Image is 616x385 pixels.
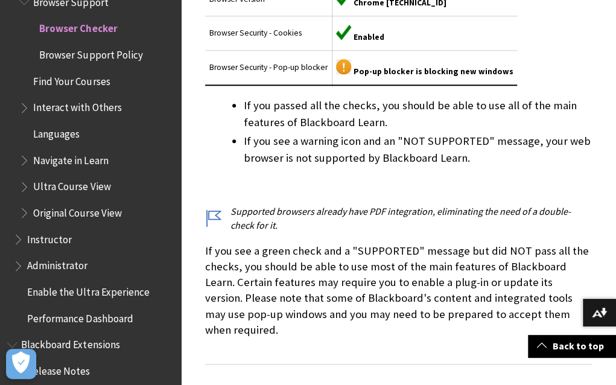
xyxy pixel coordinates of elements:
li: If you passed all the checks, you should be able to use all of the main features of Blackboard Le... [244,97,592,131]
span: Performance Dashboard [27,308,133,325]
span: Original Course View [33,203,121,219]
td: Browser Security - Pop-up blocker [205,51,332,85]
button: Open Preferences [6,349,36,379]
span: Enable the Ultra Experience [27,282,149,298]
span: Release Notes [27,361,90,377]
span: Browser Support Policy [39,45,142,61]
p: Supported browsers already have PDF integration, eliminating the need of a double-check for it. [205,205,592,232]
img: Green supported icon [336,25,351,40]
span: Navigate in Learn [33,150,108,167]
span: Ultra Course View [33,177,110,193]
span: Find Your Courses [33,71,110,87]
img: Yellow warning icon [336,59,351,74]
span: Instructor [27,229,72,246]
a: Back to top [528,335,616,357]
span: Blackboard Extensions [21,335,119,351]
span: Languages [33,124,80,140]
span: Interact with Others [33,98,121,114]
span: Administrator [27,256,87,272]
td: Browser Security - Cookies [205,16,332,51]
span: Enabled [353,32,384,42]
li: If you see a warning icon and an "NOT SUPPORTED" message, your web browser is not supported by Bl... [244,133,592,167]
p: If you see a green check and a "SUPPORTED" message but did NOT pass all the checks, you should be... [205,243,592,338]
span: Pop-up blocker is blocking new windows [353,66,513,77]
span: Browser Checker [39,19,117,35]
